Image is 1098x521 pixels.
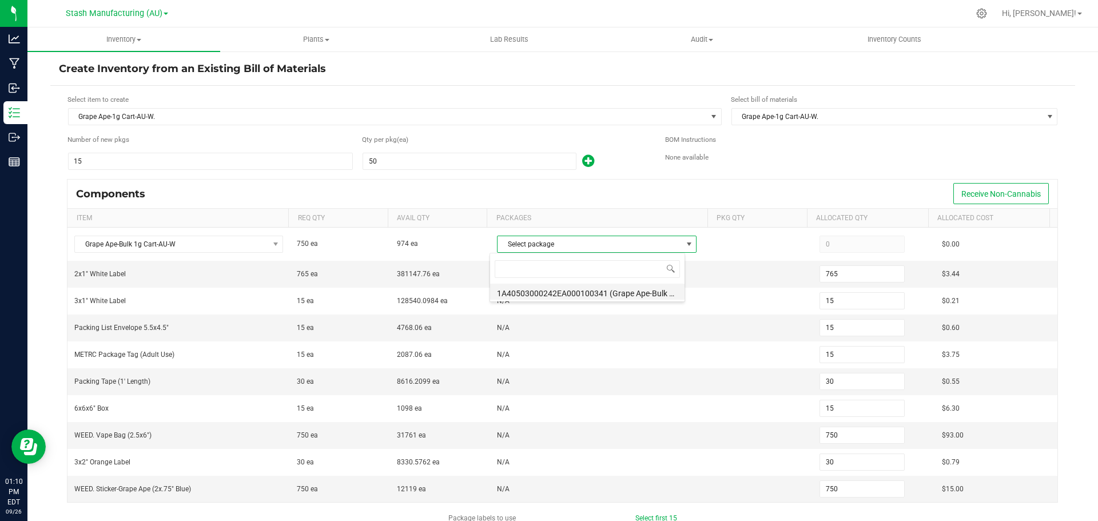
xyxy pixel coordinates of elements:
th: Pkg Qty [707,209,807,228]
span: N/A [497,324,510,332]
a: Inventory [27,27,220,51]
span: 974 ea [397,240,418,248]
span: 1098 ea [397,404,422,412]
span: Select package [498,236,682,252]
inline-svg: Analytics [9,33,20,45]
span: $0.55 [942,377,960,385]
th: Avail Qty [388,209,487,228]
span: Grape Ape-Bulk 1g Cart-AU-W [75,236,268,252]
span: N/A [497,377,510,385]
th: Packages [487,209,707,228]
span: N/A [497,458,510,466]
span: $0.21 [942,297,960,305]
span: Number of new packages to create [67,135,129,145]
th: Allocated Cost [928,209,1049,228]
span: WEED. Vape Bag (2.5x6") [74,431,152,439]
span: 128540.0984 ea [397,297,448,305]
span: Grape Ape-1g Cart-AU-W. [732,109,1043,125]
a: Plants [220,27,413,51]
span: BOM Instructions [665,136,716,144]
span: $3.44 [942,270,960,278]
span: 2x1" White Label [74,270,126,278]
span: 765 ea [297,270,318,278]
span: N/A [497,485,510,493]
th: Item [67,209,288,228]
button: Receive Non-Cannabis [953,183,1049,204]
span: Select item to create [67,96,129,104]
span: 3x1" White Label [74,297,126,305]
span: Inventory Counts [852,34,937,45]
span: 750 ea [297,431,318,439]
span: 15 ea [297,351,314,359]
span: 12119 ea [397,485,426,493]
span: Select bill of materials [731,96,797,104]
span: 15 ea [297,404,314,412]
span: Lab Results [475,34,544,45]
span: 30 ea [297,458,314,466]
a: Inventory Counts [798,27,991,51]
span: Receive Non-Cannabis [961,189,1041,198]
span: $0.00 [942,240,960,248]
span: Packing List Envelope 5.5x4.5" [74,324,169,332]
span: Add new output [576,160,594,168]
span: METRC Package Tag (Adult Use) [74,351,174,359]
p: 01:10 PM EDT [5,476,22,507]
div: Components [76,188,154,200]
span: $0.79 [942,458,960,466]
iframe: Resource center [11,429,46,464]
span: N/A [497,404,510,412]
span: 750 ea [297,240,318,248]
inline-svg: Inventory [9,107,20,118]
span: Packing Tape (1' Length) [74,377,150,385]
span: N/A [497,351,510,359]
h4: Create Inventory from an Existing Bill of Materials [59,62,1067,77]
span: N/A [497,431,510,439]
span: Stash Manufacturing (AU) [66,9,162,18]
inline-svg: Inbound [9,82,20,94]
inline-svg: Manufacturing [9,58,20,69]
inline-svg: Outbound [9,132,20,143]
span: 750 ea [297,485,318,493]
span: WEED. Sticker-Grape Ape (2x.75" Blue) [74,485,191,493]
span: $3.75 [942,351,960,359]
span: None available [665,153,709,161]
span: 3x2" Orange Label [74,458,130,466]
span: 2087.06 ea [397,351,432,359]
span: 6x6x6" Box [74,404,109,412]
span: Audit [606,34,798,45]
span: 8616.2099 ea [397,377,440,385]
span: Hi, [PERSON_NAME]! [1002,9,1076,18]
inline-svg: Reports [9,156,20,168]
p: 09/26 [5,507,22,516]
span: Inventory [27,34,220,45]
span: 4768.06 ea [397,324,432,332]
span: $6.30 [942,404,960,412]
div: Manage settings [974,8,989,19]
th: Req Qty [288,209,388,228]
span: Grape Ape-1g Cart-AU-W. [69,109,707,125]
a: Lab Results [413,27,606,51]
span: 8330.5762 ea [397,458,440,466]
a: Audit [606,27,798,51]
span: (ea) [397,135,407,145]
span: 15 ea [297,297,314,305]
span: 31761 ea [397,431,426,439]
span: 15 ea [297,324,314,332]
span: Quantity per package (ea) [362,135,397,145]
span: Plants [221,34,412,45]
span: 381147.76 ea [397,270,440,278]
span: 30 ea [297,377,314,385]
th: Allocated Qty [807,209,928,228]
span: $15.00 [942,485,964,493]
span: $93.00 [942,431,964,439]
span: $0.60 [942,324,960,332]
